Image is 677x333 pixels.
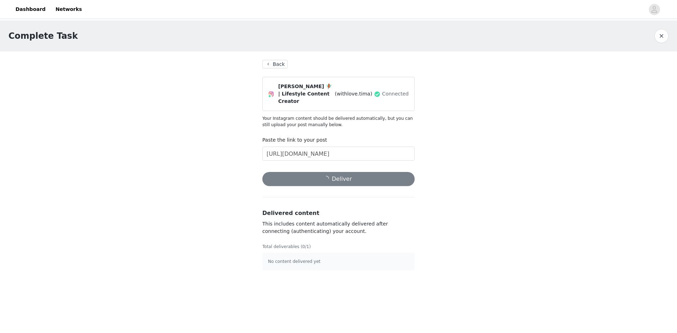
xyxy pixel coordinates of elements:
[262,209,415,217] h3: Delivered content
[51,1,86,17] a: Networks
[8,30,78,42] h1: Complete Task
[278,83,334,105] span: [PERSON_NAME] 🧚🏾 | Lifestyle Content Creator
[382,90,409,98] span: Connected
[11,1,50,17] a: Dashboard
[262,60,288,68] button: Back
[262,137,327,143] label: Paste the link to your post
[268,258,409,265] p: No content delivered yet
[262,115,415,128] p: Your Instagram content should be delivered automatically, but you can still upload your post manu...
[268,91,274,97] img: Instagram Icon
[262,221,388,234] span: This includes content automatically delivered after connecting (authenticating) your account.
[335,90,372,98] span: (withlove.tima)
[262,147,415,161] input: Paste the link to your content here
[651,4,658,15] div: avatar
[262,243,415,250] p: Total deliverables (0/1)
